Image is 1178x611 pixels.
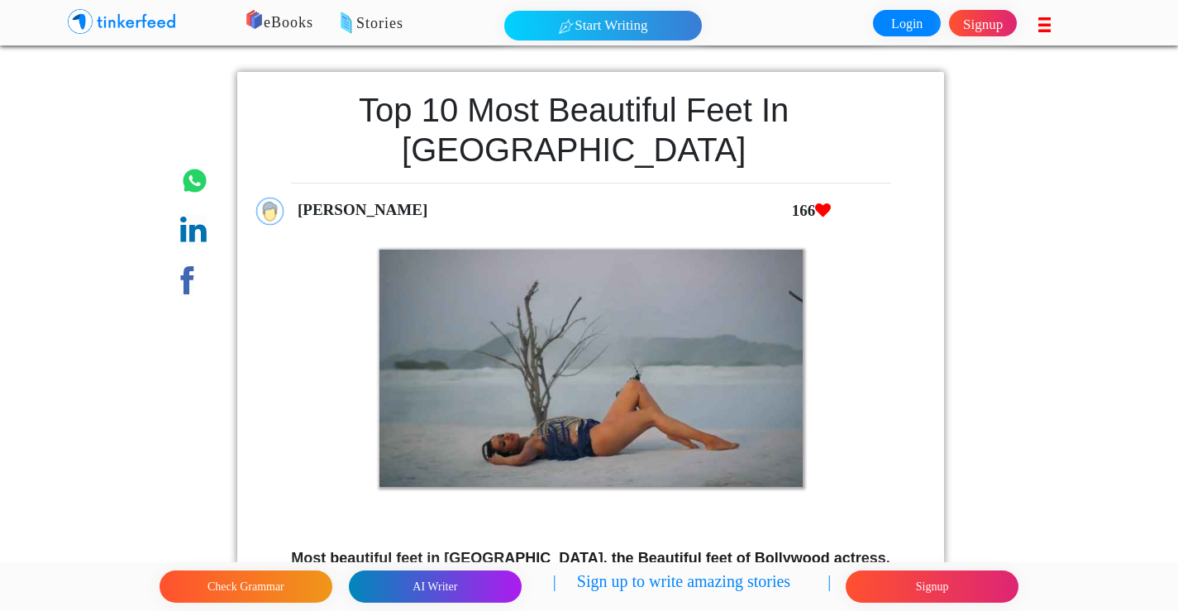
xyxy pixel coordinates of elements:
div: [PERSON_NAME] [290,191,961,230]
h1: Top 10 Most Beautiful Feet in [GEOGRAPHIC_DATA] [255,90,892,169]
img: 2920.png [379,250,803,487]
p: eBooks [223,12,742,35]
strong: Most beautiful feet in [GEOGRAPHIC_DATA], the Beautiful feet of Bollywood actress, [PERSON_NAME] ... [284,550,897,611]
a: Signup [949,10,1017,36]
img: profile_icon.png [255,197,284,226]
a: Login [873,10,941,36]
p: Stories [289,12,807,36]
button: Check Grammar [160,570,332,603]
button: Start Writing [504,11,702,41]
p: | Sign up to write amazing stories | [553,569,831,604]
img: whatsapp.png [180,166,209,195]
button: AI Writer [349,570,522,603]
button: Signup [846,570,1018,603]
